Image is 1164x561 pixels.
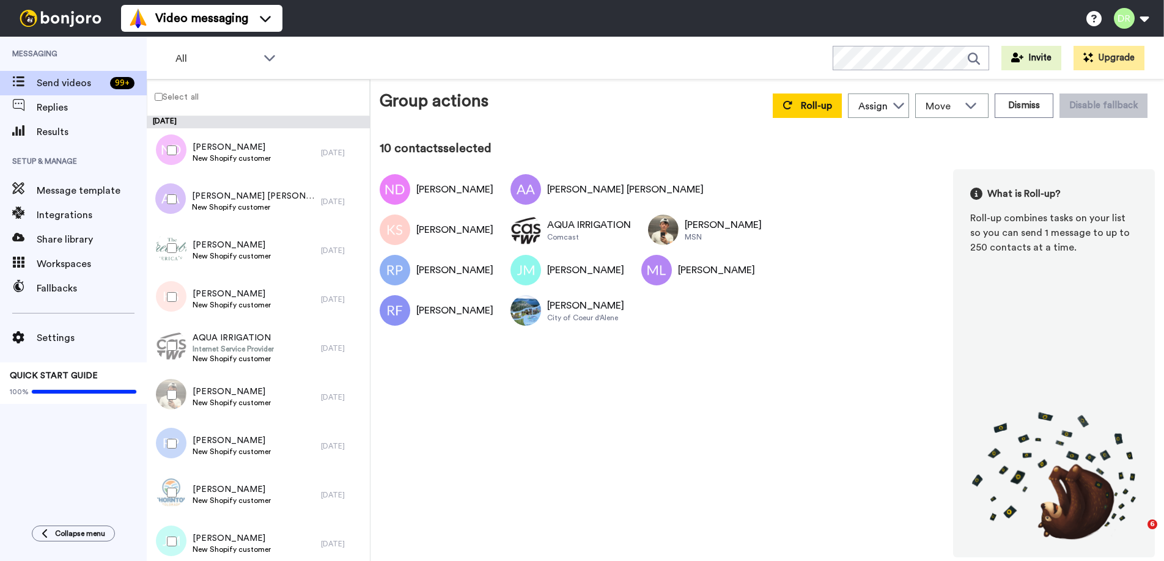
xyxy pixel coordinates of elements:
[37,257,147,271] span: Workspaces
[547,232,631,242] div: Comcast
[193,447,271,457] span: New Shopify customer
[547,313,624,323] div: City of Coeur d'Alene
[416,263,493,277] div: [PERSON_NAME]
[32,526,115,541] button: Collapse menu
[510,255,541,285] img: Image of John Menna
[321,392,364,402] div: [DATE]
[416,303,493,318] div: [PERSON_NAME]
[175,51,257,66] span: All
[321,246,364,255] div: [DATE]
[685,232,762,242] div: MSN
[1147,519,1157,529] span: 6
[193,386,271,398] span: [PERSON_NAME]
[926,99,959,114] span: Move
[987,186,1061,201] span: What is Roll-up?
[37,208,147,222] span: Integrations
[648,215,679,245] img: Image of Johnny Pham
[193,435,271,447] span: [PERSON_NAME]
[193,344,274,354] span: Internet Service Provider
[858,99,888,114] div: Assign
[321,490,364,500] div: [DATE]
[192,190,315,202] span: [PERSON_NAME] [PERSON_NAME]
[193,544,271,554] span: New Shopify customer
[380,140,1155,157] div: 10 contacts selected
[147,89,199,104] label: Select all
[380,89,488,118] div: Group actions
[547,218,631,232] div: AQUA IRRIGATION
[321,539,364,549] div: [DATE]
[1001,46,1061,70] button: Invite
[380,215,410,245] img: Image of Kyle Skelaney
[37,331,147,345] span: Settings
[416,182,493,197] div: [PERSON_NAME]
[37,183,147,198] span: Message template
[380,295,410,326] img: Image of Raymond Fournier
[155,10,248,27] span: Video messaging
[416,222,493,237] div: [PERSON_NAME]
[510,174,541,205] img: Image of Andrea Andrea
[193,141,271,153] span: [PERSON_NAME]
[155,93,163,101] input: Select all
[547,263,624,277] div: [PERSON_NAME]
[147,116,370,128] div: [DATE]
[193,532,271,544] span: [PERSON_NAME]
[641,255,672,285] img: Image of Michael Lemar
[193,251,271,261] span: New Shopify customer
[193,354,274,364] span: New Shopify customer
[995,94,1053,118] button: Dismiss
[380,174,410,205] img: Image of Norm Dahl
[321,197,364,207] div: [DATE]
[380,255,410,285] img: Image of Ron Pollmann
[15,10,106,27] img: bj-logo-header-white.svg
[321,148,364,158] div: [DATE]
[37,281,147,296] span: Fallbacks
[321,441,364,451] div: [DATE]
[193,153,271,163] span: New Shopify customer
[193,483,271,496] span: [PERSON_NAME]
[10,372,98,380] span: QUICK START GUIDE
[773,94,842,118] button: Roll-up
[510,295,541,326] img: Image of Robert Cooper
[193,398,271,408] span: New Shopify customer
[192,202,315,212] span: New Shopify customer
[37,232,147,247] span: Share library
[547,182,704,197] div: [PERSON_NAME] [PERSON_NAME]
[193,239,271,251] span: [PERSON_NAME]
[678,263,755,277] div: [PERSON_NAME]
[547,298,624,313] div: [PERSON_NAME]
[37,125,147,139] span: Results
[801,101,832,111] span: Roll-up
[321,295,364,304] div: [DATE]
[1059,94,1147,118] button: Disable fallback
[193,300,271,310] span: New Shopify customer
[321,343,364,353] div: [DATE]
[37,76,105,90] span: Send videos
[10,387,29,397] span: 100%
[37,100,147,115] span: Replies
[193,332,274,344] span: AQUA IRRIGATION
[128,9,148,28] img: vm-color.svg
[685,218,762,232] div: [PERSON_NAME]
[55,529,105,538] span: Collapse menu
[193,496,271,505] span: New Shopify customer
[970,411,1138,540] img: joro-roll.png
[193,288,271,300] span: [PERSON_NAME]
[1074,46,1144,70] button: Upgrade
[970,211,1138,255] div: Roll-up combines tasks on your list so you can send 1 message to up to 250 contacts at a time.
[510,215,541,245] img: Image of AQUA IRRIGATION
[1122,519,1152,549] iframe: Intercom live chat
[110,77,134,89] div: 99 +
